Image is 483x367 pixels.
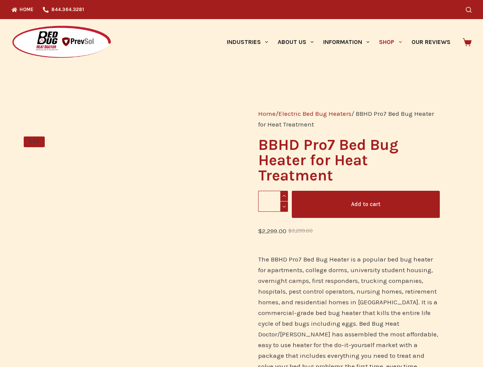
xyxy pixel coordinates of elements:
span: SALE [24,136,45,147]
bdi: 3,299.00 [288,228,313,234]
a: Home [258,110,276,117]
span: $ [288,228,292,234]
button: Add to cart [292,191,440,218]
input: Product quantity [258,191,288,212]
a: Our Reviews [407,19,455,65]
a: Shop [374,19,407,65]
a: Industries [222,19,273,65]
a: Electric Bed Bug Heaters [278,110,351,117]
nav: Primary [222,19,455,65]
nav: Breadcrumb [258,108,440,130]
a: Information [319,19,374,65]
img: Prevsol/Bed Bug Heat Doctor [11,25,112,59]
bdi: 2,299.00 [258,227,286,235]
span: $ [258,227,262,235]
a: About Us [273,19,318,65]
h1: BBHD Pro7 Bed Bug Heater for Heat Treatment [258,137,440,183]
button: Search [466,7,472,13]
